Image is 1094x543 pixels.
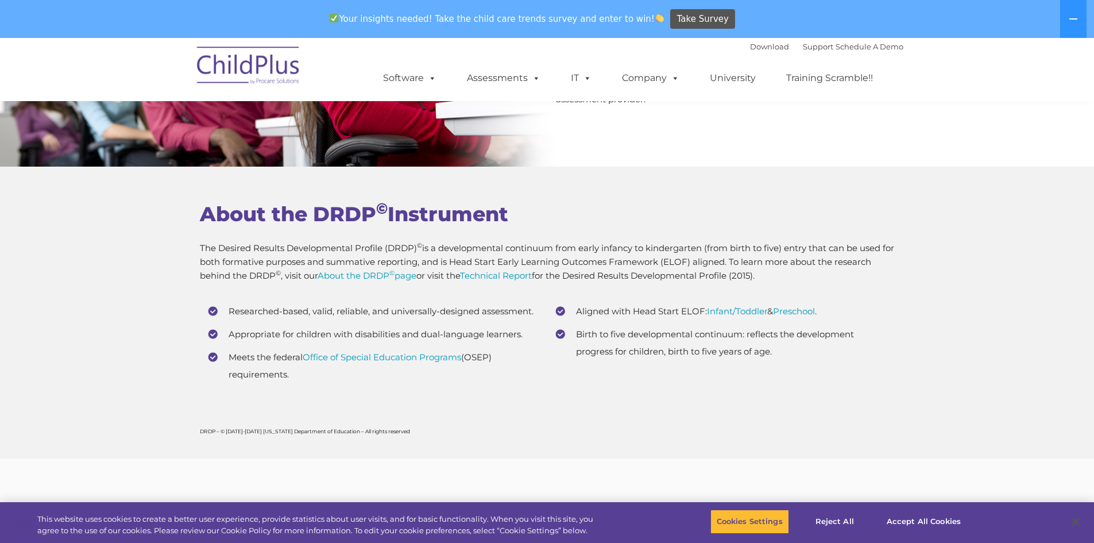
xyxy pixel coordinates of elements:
a: Company [610,67,691,90]
img: 👏 [655,14,664,22]
li: Meets the federal (OSEP) requirements. [208,349,539,383]
li: Researched-based, valid, reliable, and universally-designed assessment. [208,303,539,320]
span: Your insights needed! Take the child care trends survey and enter to win! [325,7,669,30]
sup: © [417,241,422,249]
span: About the DRDP Instrument [200,202,508,226]
img: ChildPlus by Procare Solutions [191,38,306,96]
sup: © [276,269,281,277]
a: Software [372,67,448,90]
li: Appropriate for children with disabilities and dual-language learners. [208,326,539,343]
a: University [698,67,767,90]
p: The Desired Results Developmental Profile (DRDP) is a developmental continuum from early infancy ... [200,241,895,283]
font: | [750,42,903,51]
a: About the DRDP©page [318,270,416,281]
a: IT [559,67,603,90]
button: Cookies Settings [710,510,789,534]
span: Take Survey [677,9,729,29]
a: Download [750,42,789,51]
a: Support [803,42,833,51]
a: Schedule A Demo [836,42,903,51]
a: Training Scramble!! [775,67,884,90]
a: Technical Report [460,270,532,281]
a: Preschool [773,306,815,317]
button: Accept All Cookies [880,510,967,534]
a: Assessments [455,67,552,90]
button: Reject All [799,510,871,534]
a: Infant/Toddler [707,306,767,317]
li: Aligned with Head Start ELOF: & . [556,303,886,320]
li: Birth to five developmental continuum: reflects the development progress for children, birth to f... [556,326,886,360]
img: ✅ [330,14,338,22]
div: This website uses cookies to create a better user experience, provide statistics about user visit... [37,514,602,536]
button: Close [1063,509,1088,534]
span: DRDP – © [DATE]-[DATE] [US_STATE] Department of Education – All rights reserved [200,428,410,434]
sup: © [389,269,395,277]
a: Office of Special Education Programs [303,352,461,363]
a: Take Survey [670,9,735,29]
sup: © [376,199,388,218]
